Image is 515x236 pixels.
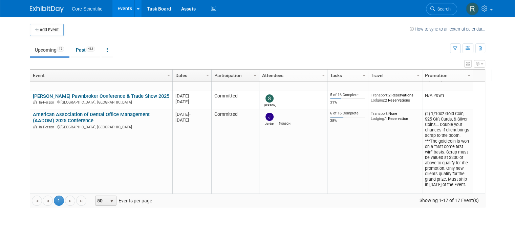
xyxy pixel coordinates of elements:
[413,196,485,205] span: Showing 1-17 of 17 Event(s)
[33,70,168,81] a: Event
[330,100,365,105] div: 31%
[86,47,95,52] span: 413
[109,199,114,204] span: select
[65,196,75,206] a: Go to the next page
[175,117,208,123] div: [DATE]
[425,70,468,81] a: Promotion
[321,73,326,78] span: Column Settings
[79,198,84,204] span: Go to the last page
[71,43,100,56] a: Past413
[466,73,472,78] span: Column Settings
[426,3,457,15] a: Search
[279,121,291,125] div: Morgan Khan
[265,94,274,103] img: Sam Robinson
[43,196,53,206] a: Go to the previous page
[320,70,327,80] a: Column Settings
[33,124,169,130] div: [GEOGRAPHIC_DATA], [GEOGRAPHIC_DATA]
[57,47,64,52] span: 17
[281,113,289,121] img: Morgan Khan
[214,70,254,81] a: Participation
[415,70,422,80] a: Column Settings
[205,73,210,78] span: Column Settings
[30,6,64,13] img: ExhibitDay
[371,98,385,103] span: Lodging:
[54,196,64,206] span: 1
[371,70,417,81] a: Travel
[87,196,159,206] span: Events per page
[33,99,169,105] div: [GEOGRAPHIC_DATA], [GEOGRAPHIC_DATA]
[361,70,368,80] a: Column Settings
[410,26,485,32] a: How to sync to an external calendar...
[422,109,473,196] td: (2) 1/10oz Gold Coin, $25 Gift Cards, & Silver Coins... Double your chances if client brings scra...
[33,125,37,128] img: In-Person Event
[175,99,208,105] div: [DATE]
[264,103,276,107] div: Sam Robinson
[30,24,64,36] button: Add Event
[466,2,479,15] img: Rachel Wolff
[175,93,208,99] div: [DATE]
[33,111,150,124] a: American Association of Dental Office Management (AADOM) 2025 Conference
[95,196,107,205] span: 50
[189,112,191,117] span: -
[45,198,50,204] span: Go to the previous page
[33,93,169,99] a: [PERSON_NAME] Pawnbroker Conference & Trade Show 2025
[33,100,37,104] img: In-Person Event
[264,121,276,125] div: Jordan McCullough
[361,73,367,78] span: Column Settings
[72,6,102,12] span: Core Scientific
[39,100,56,105] span: In-Person
[252,73,258,78] span: Column Settings
[466,70,473,80] a: Column Settings
[371,116,385,121] span: Lodging:
[175,111,208,117] div: [DATE]
[189,93,191,98] span: -
[252,70,259,80] a: Column Settings
[371,111,420,121] div: None 1 Reservation
[211,91,259,109] td: Committed
[34,198,40,204] span: Go to the first page
[415,73,421,78] span: Column Settings
[175,70,207,81] a: Dates
[165,70,173,80] a: Column Settings
[211,109,259,196] td: Committed
[330,70,363,81] a: Tasks
[371,111,388,116] span: Transport:
[166,73,171,78] span: Column Settings
[371,93,388,97] span: Transport:
[30,43,69,56] a: Upcoming17
[265,113,274,121] img: Jordan McCullough
[204,70,212,80] a: Column Settings
[39,125,56,129] span: In-Person
[32,196,42,206] a: Go to the first page
[371,93,420,103] div: 2 Reservations 2 Reservations
[76,196,86,206] a: Go to the last page
[330,111,365,116] div: 6 of 16 Complete
[67,198,73,204] span: Go to the next page
[262,70,323,81] a: Attendees
[422,91,473,109] td: N/A Pawn
[435,6,451,12] span: Search
[330,93,365,97] div: 5 of 16 Complete
[330,119,365,123] div: 38%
